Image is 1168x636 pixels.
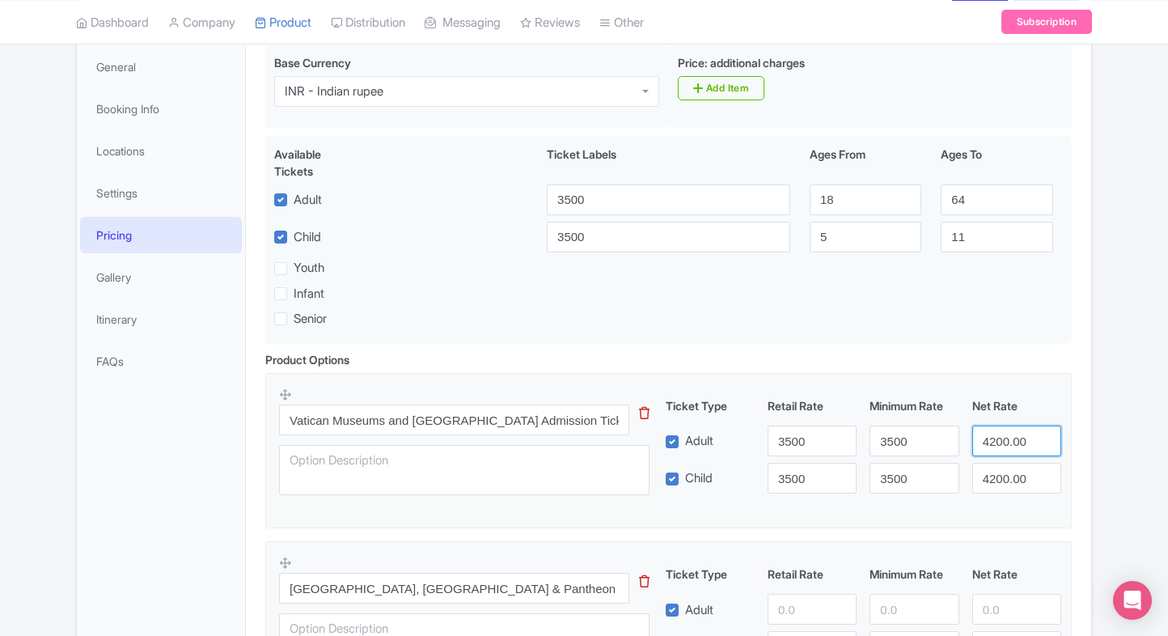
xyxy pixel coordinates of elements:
[870,463,959,494] input: 0.0
[80,217,242,253] a: Pricing
[659,397,761,414] div: Ticket Type
[80,343,242,379] a: FAQs
[80,133,242,169] a: Locations
[294,228,321,247] label: Child
[678,76,764,100] a: Add Item
[870,426,959,456] input: 0.0
[972,594,1061,625] input: 0.0
[768,463,857,494] input: 0.0
[863,397,965,414] div: Minimum Rate
[1001,10,1092,34] a: Subscription
[80,49,242,85] a: General
[966,566,1068,583] div: Net Rate
[80,91,242,127] a: Booking Info
[537,146,800,180] div: Ticket Labels
[931,146,1062,180] div: Ages To
[768,594,857,625] input: 0.0
[1113,581,1152,620] div: Open Intercom Messenger
[279,405,629,435] input: Option Name
[80,259,242,295] a: Gallery
[285,84,383,99] div: INR - Indian rupee
[966,397,1068,414] div: Net Rate
[265,351,349,368] div: Product Options
[294,310,327,329] label: Senior
[768,426,857,456] input: 0.0
[274,146,362,180] div: Available Tickets
[863,566,965,583] div: Minimum Rate
[972,426,1061,456] input: 0.0
[800,146,931,180] div: Ages From
[80,175,242,211] a: Settings
[761,397,863,414] div: Retail Rate
[294,285,324,303] label: Infant
[547,222,790,252] input: Child
[685,432,713,451] label: Adult
[678,54,805,71] label: Price: additional charges
[294,191,322,210] label: Adult
[274,56,351,70] span: Base Currency
[870,594,959,625] input: 0.0
[547,184,790,215] input: Adult
[659,566,761,583] div: Ticket Type
[761,566,863,583] div: Retail Rate
[685,601,713,620] label: Adult
[685,469,713,488] label: Child
[279,573,629,604] input: Option Name
[294,259,324,278] label: Youth
[80,301,242,337] a: Itinerary
[972,463,1061,494] input: 0.0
